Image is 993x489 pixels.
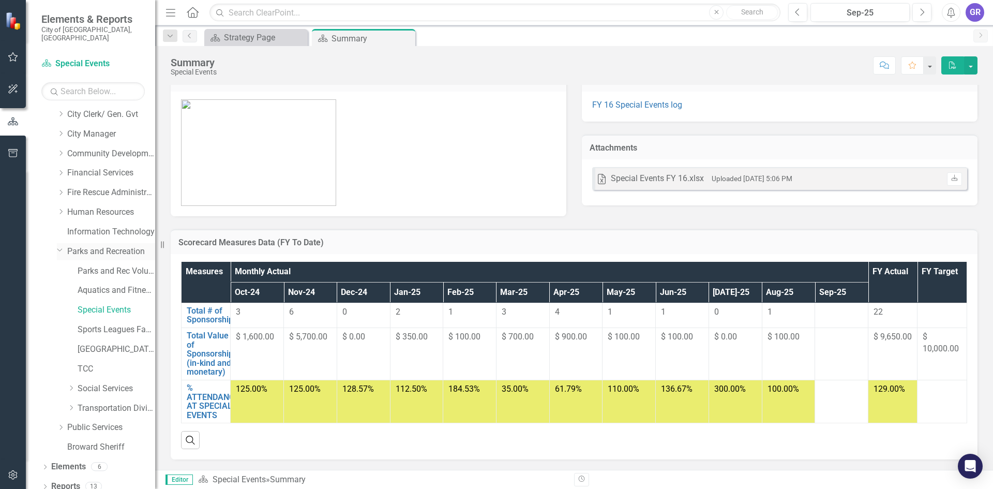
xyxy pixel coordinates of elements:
div: Open Intercom Messenger [958,454,983,479]
span: 1 [768,307,772,317]
span: 110.00% [608,384,639,394]
a: Information Technology [67,226,155,238]
div: 6 [91,463,108,471]
span: 1 [448,307,453,317]
span: $ 0.00 [342,332,365,342]
span: $ 100.00 [608,332,640,342]
span: 1 [661,307,666,317]
span: 3 [236,307,240,317]
div: Strategy Page [224,31,305,44]
div: Summary [332,32,413,45]
a: Financial Services [67,167,155,179]
span: 35.00% [502,384,529,394]
input: Search ClearPoint... [209,4,780,22]
span: 100.00% [768,384,799,394]
span: $ 100.00 [661,332,693,342]
a: FY 16 Special Events log [592,100,682,110]
div: Special Events [171,68,217,76]
span: 129.00% [874,384,905,394]
img: ClearPoint Strategy [5,12,23,30]
span: 61.79% [555,384,582,394]
a: [GEOGRAPHIC_DATA] [78,344,155,355]
span: 4 [555,307,560,317]
button: Sep-25 [810,3,910,22]
a: Aquatics and Fitness Center [78,285,155,297]
span: 1 [608,307,612,317]
span: 300.00% [714,384,746,394]
div: Sep-25 [814,7,906,19]
small: Uploaded [DATE] 5:06 PM [712,174,792,183]
input: Search Below... [41,82,145,100]
span: 22 [874,307,883,317]
div: Special Events FY 16.xlsx [611,173,704,185]
span: $ 10,000.00 [923,332,959,353]
span: $ 1,600.00 [236,332,274,342]
span: $ 100.00 [768,332,800,342]
a: City Manager [67,128,155,140]
a: Elements [51,461,86,473]
span: 136.67% [661,384,693,394]
td: Double-Click to Edit Right Click for Context Menu [182,303,231,328]
a: Broward Sheriff [67,441,155,453]
span: $ 0.00 [714,332,737,342]
span: 3 [502,307,506,317]
a: Parks and Recreation [67,246,155,258]
span: Editor [165,475,193,485]
small: City of [GEOGRAPHIC_DATA], [GEOGRAPHIC_DATA] [41,25,145,42]
span: 128.57% [342,384,374,394]
span: 0 [714,307,719,317]
a: Transportation Division [78,403,155,414]
button: Search [726,5,778,20]
a: Parks and Rec Volunteers [78,265,155,277]
a: Public Services [67,422,155,434]
a: City Clerk/ Gen. Gvt [67,109,155,121]
h3: Attachments [590,143,970,153]
a: TCC [78,363,155,375]
a: Fire Rescue Administration [67,187,155,199]
span: 0 [342,307,347,317]
a: Special Events [213,475,266,484]
a: Total # of Sponsorships [187,306,237,324]
span: Search [741,8,763,16]
span: $ 350.00 [396,332,428,342]
button: GR [966,3,984,22]
span: 112.50% [396,384,427,394]
a: Total Value of Sponsorships (in-kind and monetary) [187,331,237,377]
span: $ 5,700.00 [289,332,327,342]
span: $ 900.00 [555,332,587,342]
a: Special Events [78,304,155,316]
span: 125.00% [289,384,321,394]
div: » [198,474,566,486]
span: $ 100.00 [448,332,480,342]
a: Special Events [41,58,145,70]
span: Elements & Reports [41,13,145,25]
a: % ATTENDANCE AT SPECIAL EVENTS [187,383,239,420]
div: Summary [171,57,217,68]
a: Social Services [78,383,155,395]
span: 125.00% [236,384,267,394]
td: Double-Click to Edit Right Click for Context Menu [182,328,231,380]
td: Double-Click to Edit Right Click for Context Menu [182,380,231,423]
span: 6 [289,307,294,317]
span: 2 [396,307,400,317]
span: $ 9,650.00 [874,332,912,342]
a: Sports Leagues Facilities Fields [78,324,155,336]
span: $ 700.00 [502,332,534,342]
span: 184.53% [448,384,480,394]
a: Strategy Page [207,31,305,44]
a: Community Development [67,148,155,160]
a: Human Resources [67,206,155,218]
div: Summary [270,475,306,484]
h3: Scorecard Measures Data (FY To Date) [178,238,970,247]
